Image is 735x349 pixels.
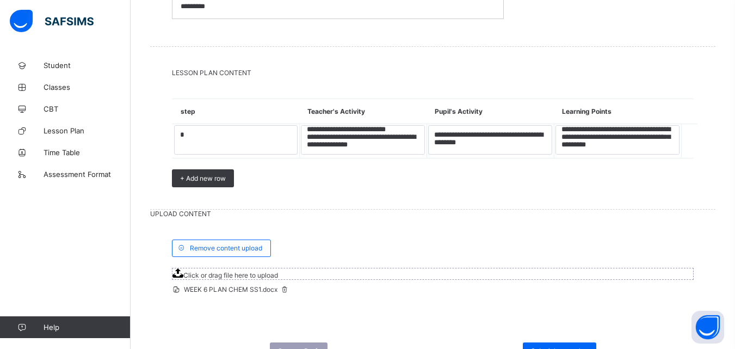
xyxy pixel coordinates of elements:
th: Learning Points [554,99,681,124]
span: LESSON PLAN CONTENT [172,69,694,77]
th: Teacher's Activity [299,99,427,124]
button: Open asap [691,311,724,344]
span: Click or drag file here to upload [172,268,694,280]
th: step [172,99,300,124]
span: Remove content upload [190,244,262,252]
span: Lesson Plan [44,126,131,135]
span: Time Table [44,148,131,157]
span: Help [44,323,130,332]
th: Pupil's Activity [427,99,554,124]
span: UPLOAD CONTENT [150,210,715,218]
span: CBT [44,105,131,113]
span: Click or drag file here to upload [183,271,278,279]
span: WEEK 6 PLAN CHEM SS1.docx [172,285,289,293]
span: + Add new row [180,174,226,182]
span: Classes [44,83,131,91]
img: safsims [10,10,94,33]
span: Student [44,61,131,70]
span: Assessment Format [44,170,131,179]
